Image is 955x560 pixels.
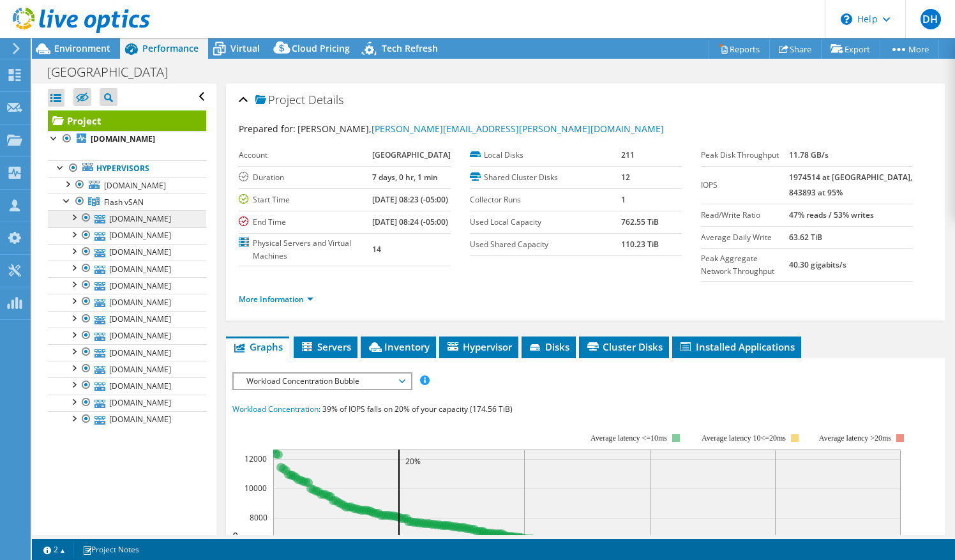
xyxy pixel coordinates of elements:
b: [DATE] 08:24 (-05:00) [372,216,448,227]
span: Project [255,94,305,107]
a: More Information [239,294,313,305]
a: [DOMAIN_NAME] [48,311,206,328]
label: Peak Disk Throughput [701,149,789,162]
label: Duration [239,171,372,184]
svg: \n [841,13,852,25]
b: 1 [621,194,626,205]
a: More [880,39,939,59]
label: End Time [239,216,372,229]
a: [DOMAIN_NAME] [48,177,206,193]
label: Used Shared Capacity [470,238,621,251]
b: 1974514 at [GEOGRAPHIC_DATA], 843893 at 95% [789,172,912,198]
b: [DATE] 08:23 (-05:00) [372,194,448,205]
span: Cluster Disks [585,340,663,353]
a: Reports [709,39,770,59]
span: Flash vSAN [104,197,144,208]
label: Peak Aggregate Network Throughput [701,252,789,278]
a: [DOMAIN_NAME] [48,411,206,428]
text: 8000 [250,512,267,523]
b: 12 [621,172,630,183]
span: Disks [528,340,569,353]
span: Performance [142,42,199,54]
span: Cloud Pricing [292,42,350,54]
label: Physical Servers and Virtual Machines [239,237,372,262]
a: Export [821,39,880,59]
label: Used Local Capacity [470,216,621,229]
label: Shared Cluster Disks [470,171,621,184]
a: [DOMAIN_NAME] [48,210,206,227]
span: Workload Concentration Bubble [240,374,404,389]
span: Details [308,92,343,107]
b: [DOMAIN_NAME] [91,133,155,144]
label: Average Daily Write [701,231,789,244]
label: Local Disks [470,149,621,162]
a: Hypervisors [48,160,206,177]
a: [DOMAIN_NAME] [48,294,206,310]
span: Environment [54,42,110,54]
label: Prepared for: [239,123,296,135]
b: 7 days, 0 hr, 1 min [372,172,438,183]
b: [GEOGRAPHIC_DATA] [372,149,451,160]
a: [DOMAIN_NAME] [48,131,206,148]
a: Project [48,110,206,131]
span: Tech Refresh [382,42,438,54]
a: 2 [34,541,74,557]
span: [PERSON_NAME], [297,123,664,135]
text: 12000 [244,453,267,464]
b: 47% reads / 53% writes [789,209,874,220]
b: 211 [621,149,635,160]
a: [DOMAIN_NAME] [48,328,206,344]
a: [DOMAIN_NAME] [48,361,206,377]
label: Start Time [239,193,372,206]
a: [DOMAIN_NAME] [48,244,206,261]
a: Flash vSAN [48,193,206,210]
a: [DOMAIN_NAME] [48,377,206,394]
b: 762.55 TiB [621,216,659,227]
label: Collector Runs [470,193,621,206]
text: 20% [405,456,421,467]
text: Average latency >20ms [819,434,891,443]
a: Share [769,39,822,59]
label: IOPS [701,179,789,192]
a: [DOMAIN_NAME] [48,227,206,244]
a: [DOMAIN_NAME] [48,395,206,411]
a: [DOMAIN_NAME] [48,344,206,361]
tspan: Average latency 10<=20ms [702,434,786,443]
a: Project Notes [73,541,148,557]
span: Installed Applications [679,340,795,353]
b: 110.23 TiB [621,239,659,250]
b: 14 [372,244,381,255]
span: DH [921,9,941,29]
label: Account [239,149,372,162]
span: [DOMAIN_NAME] [104,180,166,191]
a: [PERSON_NAME][EMAIL_ADDRESS][PERSON_NAME][DOMAIN_NAME] [372,123,664,135]
span: Hypervisor [446,340,512,353]
span: Virtual [230,42,260,54]
tspan: Average latency <=10ms [590,434,667,443]
b: 63.62 TiB [789,232,822,243]
span: 39% of IOPS falls on 20% of your capacity (174.56 TiB) [322,404,513,414]
b: 11.78 GB/s [789,149,829,160]
b: 40.30 gigabits/s [789,259,846,270]
span: Servers [300,340,351,353]
span: Graphs [232,340,283,353]
span: Inventory [367,340,430,353]
label: Read/Write Ratio [701,209,789,222]
text: 10000 [244,483,267,494]
a: [DOMAIN_NAME] [48,261,206,277]
h1: [GEOGRAPHIC_DATA] [41,65,188,79]
span: Workload Concentration: [232,404,320,414]
a: [DOMAIN_NAME] [48,277,206,294]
